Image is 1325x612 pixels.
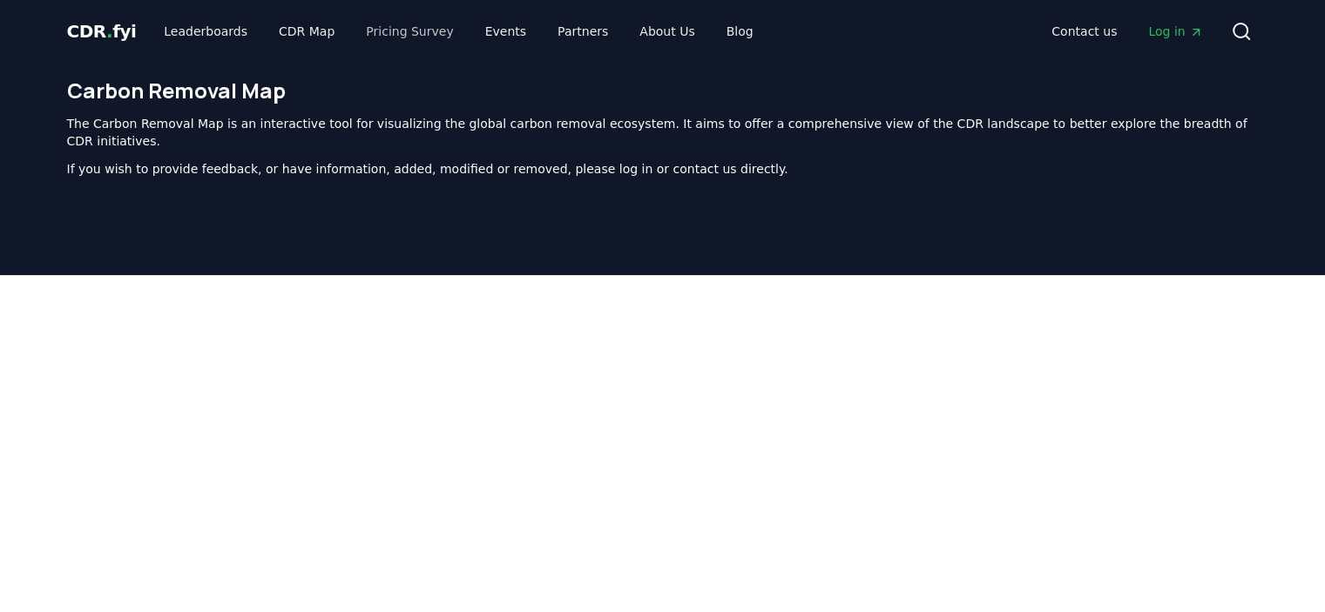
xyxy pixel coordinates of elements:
[625,16,708,47] a: About Us
[471,16,540,47] a: Events
[1038,16,1131,47] a: Contact us
[1148,23,1202,40] span: Log in
[352,16,467,47] a: Pricing Survey
[1134,16,1216,47] a: Log in
[150,16,767,47] nav: Main
[150,16,261,47] a: Leaderboards
[1038,16,1216,47] nav: Main
[67,19,137,44] a: CDR.fyi
[67,115,1259,150] p: The Carbon Removal Map is an interactive tool for visualizing the global carbon removal ecosystem...
[67,21,137,42] span: CDR fyi
[67,77,1259,104] h1: Carbon Removal Map
[67,160,1259,178] p: If you wish to provide feedback, or have information, added, modified or removed, please log in o...
[713,16,767,47] a: Blog
[544,16,622,47] a: Partners
[106,21,112,42] span: .
[265,16,348,47] a: CDR Map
